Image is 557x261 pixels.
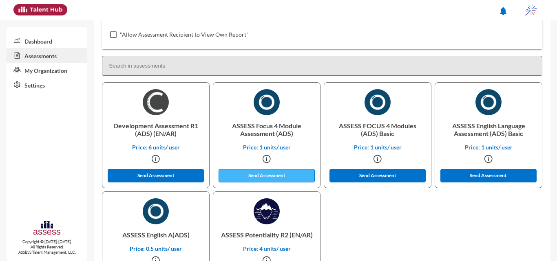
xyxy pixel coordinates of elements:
p: ASSESS English Language Assessment (ADS) Basic [442,115,535,144]
p: Price: 1 units/ user [220,144,314,151]
span: "Allow Assessment Recipient to View Own Report" [120,30,249,39]
a: Assessments [7,48,87,63]
button: Send Assessment [219,169,315,182]
a: Settings [7,77,87,92]
p: ASSESS English A(ADS) [109,224,203,245]
p: Copyright © [DATE]-[DATE]. All Rights Reserved. ASSESS Talent Management, LLC. [7,239,87,255]
p: Price: 4 units/ user [220,245,314,252]
img: assesscompany-logo.png [33,220,61,237]
button: Send Assessment [108,169,204,182]
p: Price: 1 units/ user [442,144,535,151]
a: My Organization [7,63,87,77]
p: Development Assessment R1 (ADS) (EN/AR) [109,115,203,144]
input: Search in assessments [102,56,542,76]
p: Price: 1 units/ user [331,144,424,151]
p: ASSESS Potentiality R2 (EN/AR) [220,224,314,245]
a: Dashboard [7,33,87,48]
button: Send Assessment [440,169,537,182]
p: Price: 6 units/ user [109,144,203,151]
button: Send Assessment [329,169,426,182]
p: ASSESS Focus 4 Module Assessment (ADS) [220,115,314,144]
p: Price: 0.5 units/ user [109,245,203,252]
p: ASSESS FOCUS 4 Modules (ADS) Basic [331,115,424,144]
mat-icon: notifications [498,6,508,16]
